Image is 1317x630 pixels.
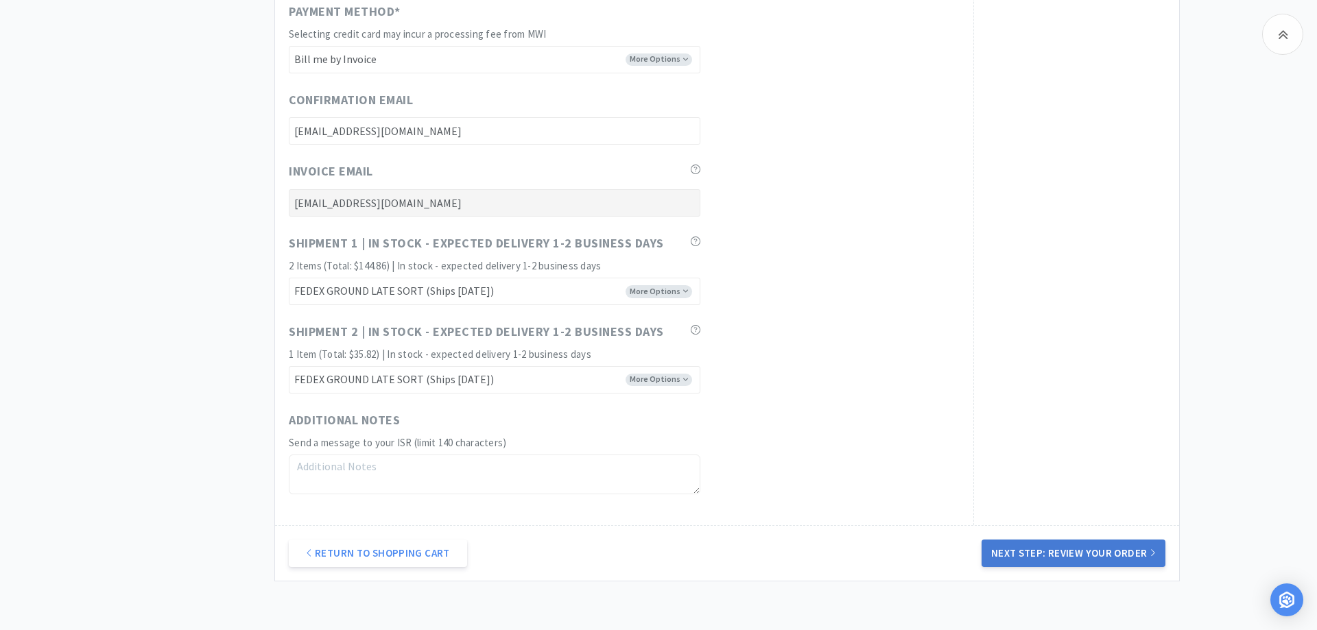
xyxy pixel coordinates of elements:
span: Confirmation Email [289,90,413,110]
span: Payment Method * [289,2,401,22]
span: Additional Notes [289,411,400,431]
span: Invoice Email [289,162,373,182]
span: Shipment 1 | In stock - expected delivery 1-2 business days [289,234,664,254]
input: Confirmation Email [289,117,700,145]
span: 2 Items (Total: $144.86) | In stock - expected delivery 1-2 business days [289,259,601,272]
span: Send a message to your ISR (limit 140 characters) [289,436,506,449]
span: 1 Item (Total: $35.82) | In stock - expected delivery 1-2 business days [289,348,591,361]
input: Invoice Email [289,189,700,217]
span: Shipment 2 | In stock - expected delivery 1-2 business days [289,322,664,342]
div: Open Intercom Messenger [1270,583,1303,616]
a: Return to Shopping Cart [289,540,467,567]
span: Selecting credit card may incur a processing fee from MWI [289,27,546,40]
button: Next Step: Review Your Order [982,540,1165,567]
